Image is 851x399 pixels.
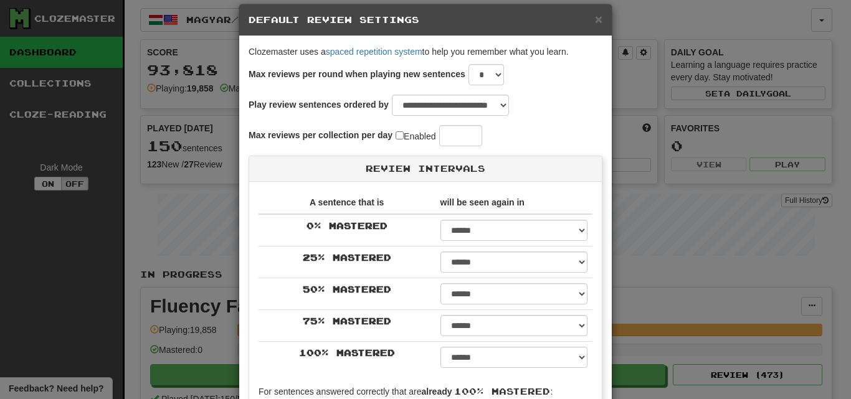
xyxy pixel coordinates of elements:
button: Close [595,12,602,26]
label: 50 % Mastered [303,283,391,296]
div: Review Intervals [249,156,602,182]
strong: already [421,387,452,397]
th: A sentence that is [259,191,435,214]
th: will be seen again in [435,191,592,214]
label: Max reviews per collection per day [249,129,392,141]
label: 100 % Mastered [299,347,395,359]
label: 75 % Mastered [303,315,391,327]
p: Clozemaster uses a to help you remember what you learn. [249,45,602,58]
label: Play review sentences ordered by [249,98,389,111]
p: For sentences answered correctly that are : [259,385,592,398]
a: spaced repetition system [326,47,422,57]
span: × [595,12,602,26]
input: Enabled [396,131,404,139]
label: 25 % Mastered [303,251,391,264]
label: Enabled [396,129,435,143]
label: 0 % Mastered [307,220,387,232]
h5: Default Review Settings [249,14,602,26]
span: 100% Mastered [454,386,550,397]
label: Max reviews per round when playing new sentences [249,68,465,80]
